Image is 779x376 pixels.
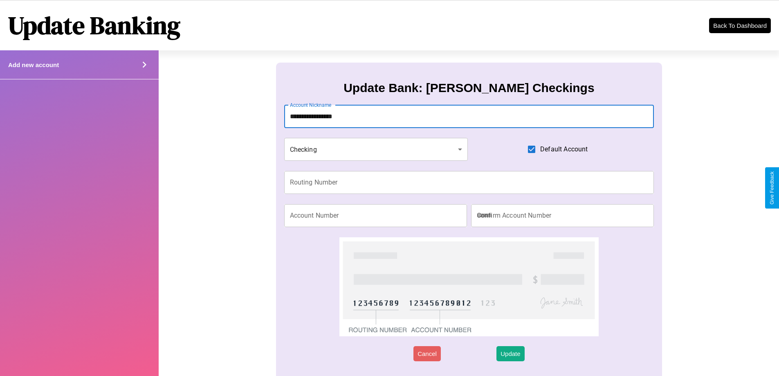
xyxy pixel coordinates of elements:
div: Checking [284,138,468,161]
label: Account Nickname [290,101,332,108]
h3: Update Bank: [PERSON_NAME] Checkings [343,81,594,95]
img: check [339,237,598,336]
h1: Update Banking [8,9,180,42]
h4: Add new account [8,61,59,68]
button: Update [496,346,524,361]
div: Give Feedback [769,171,775,205]
button: Cancel [413,346,441,361]
button: Back To Dashboard [709,18,771,33]
span: Default Account [540,144,588,154]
